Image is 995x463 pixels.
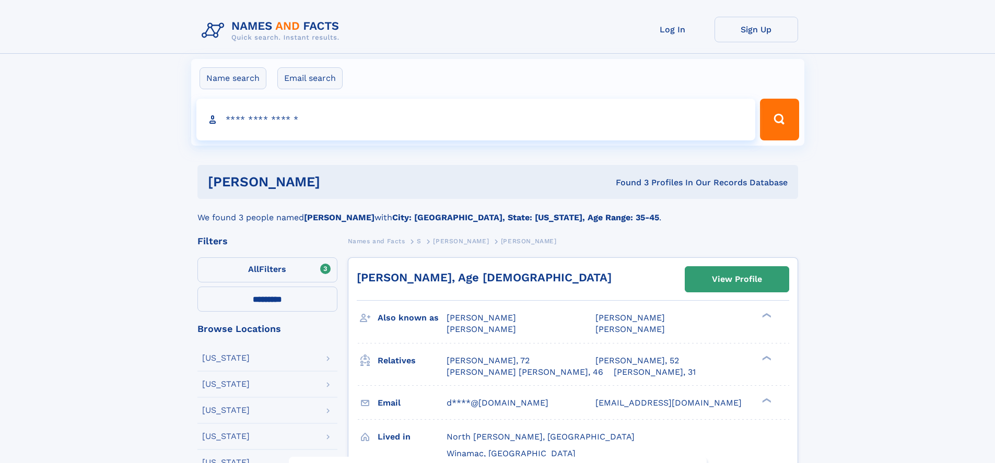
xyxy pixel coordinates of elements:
[202,432,250,441] div: [US_STATE]
[202,380,250,388] div: [US_STATE]
[248,264,259,274] span: All
[447,448,576,458] span: Winamac, [GEOGRAPHIC_DATA]
[357,271,612,284] a: [PERSON_NAME], Age [DEMOGRAPHIC_DATA]
[712,267,762,291] div: View Profile
[196,99,756,140] input: search input
[760,99,799,140] button: Search Button
[417,238,422,245] span: S
[595,313,665,323] span: [PERSON_NAME]
[433,238,489,245] span: [PERSON_NAME]
[197,17,348,45] img: Logo Names and Facts
[417,234,422,247] a: S
[447,432,635,442] span: North [PERSON_NAME], [GEOGRAPHIC_DATA]
[378,352,447,370] h3: Relatives
[595,324,665,334] span: [PERSON_NAME]
[208,175,468,188] h1: [PERSON_NAME]
[197,324,337,334] div: Browse Locations
[595,398,742,408] span: [EMAIL_ADDRESS][DOMAIN_NAME]
[447,366,603,378] a: [PERSON_NAME] [PERSON_NAME], 46
[759,397,772,403] div: ❯
[433,234,489,247] a: [PERSON_NAME]
[378,428,447,446] h3: Lived in
[501,238,557,245] span: [PERSON_NAME]
[348,234,405,247] a: Names and Facts
[759,312,772,319] div: ❯
[197,257,337,282] label: Filters
[392,212,659,222] b: City: [GEOGRAPHIC_DATA], State: [US_STATE], Age Range: 35-45
[447,313,516,323] span: [PERSON_NAME]
[447,324,516,334] span: [PERSON_NAME]
[447,355,530,366] a: [PERSON_NAME], 72
[200,67,266,89] label: Name search
[378,309,447,327] h3: Also known as
[715,17,798,42] a: Sign Up
[685,267,789,292] a: View Profile
[202,354,250,362] div: [US_STATE]
[197,236,337,246] div: Filters
[197,199,798,224] div: We found 3 people named with .
[277,67,343,89] label: Email search
[378,394,447,412] h3: Email
[759,354,772,361] div: ❯
[595,355,679,366] a: [PERSON_NAME], 52
[304,212,374,222] b: [PERSON_NAME]
[631,17,715,42] a: Log In
[468,177,788,188] div: Found 3 Profiles In Our Records Database
[202,406,250,414] div: [US_STATE]
[614,366,696,378] a: [PERSON_NAME], 31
